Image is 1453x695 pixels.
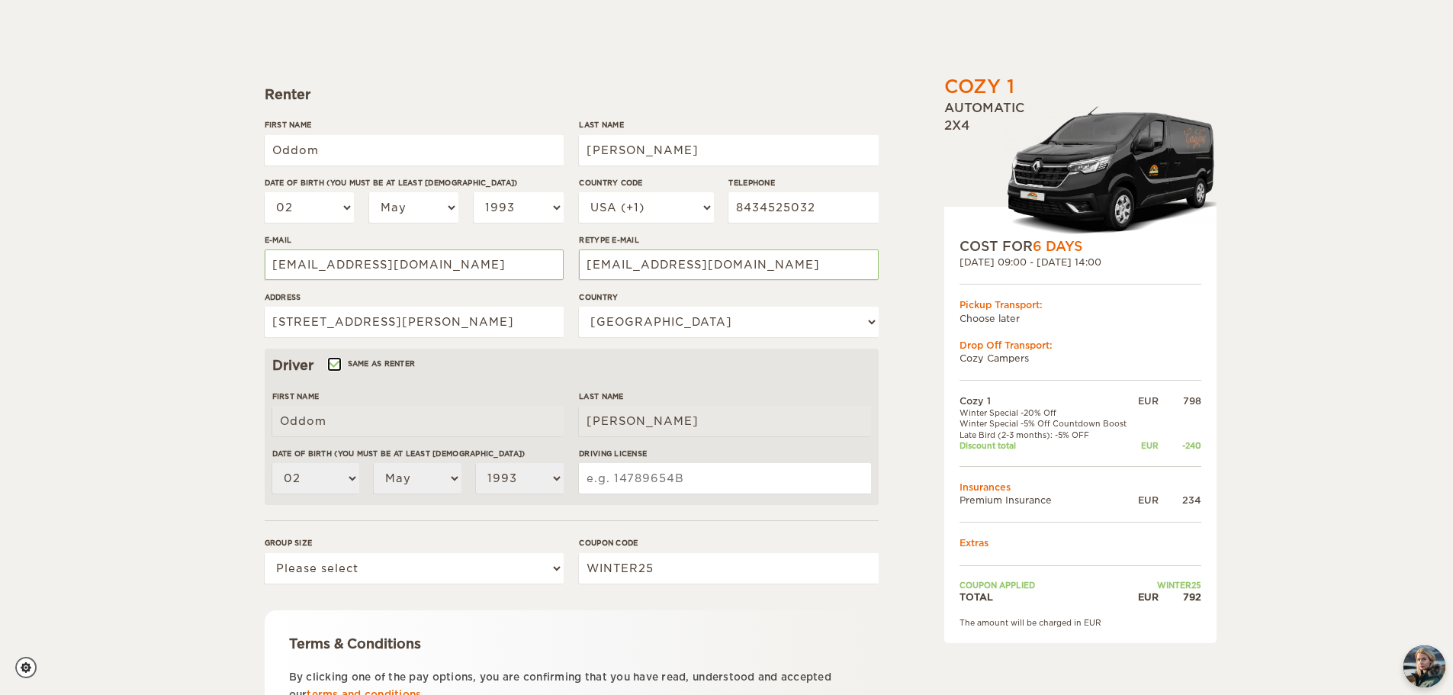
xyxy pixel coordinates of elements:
label: Same as renter [329,356,416,371]
input: e.g. Street, City, Zip Code [265,307,564,337]
td: Choose later [960,312,1201,325]
div: Automatic 2x4 [944,100,1217,237]
div: COST FOR [960,237,1201,256]
div: -240 [1159,440,1201,451]
label: Country Code [579,177,713,188]
div: EUR [1134,494,1158,507]
a: Cookie settings [15,657,47,678]
label: Telephone [728,177,878,188]
div: Drop Off Transport: [960,339,1201,352]
input: e.g. Smith [579,135,878,166]
div: Driver [272,356,871,375]
label: First Name [272,391,564,402]
input: e.g. Smith [579,406,870,436]
label: Driving License [579,448,870,459]
div: 234 [1159,494,1201,507]
input: e.g. 1 234 567 890 [728,192,878,223]
div: EUR [1134,394,1158,407]
div: EUR [1134,440,1158,451]
div: 798 [1159,394,1201,407]
div: Pickup Transport: [960,298,1201,311]
td: Extras [960,536,1201,549]
td: Premium Insurance [960,494,1135,507]
div: [DATE] 09:00 - [DATE] 14:00 [960,256,1201,269]
td: Insurances [960,481,1201,494]
label: Country [579,291,878,303]
label: Date of birth (You must be at least [DEMOGRAPHIC_DATA]) [265,177,564,188]
span: 6 Days [1033,239,1082,254]
label: Retype E-mail [579,234,878,246]
div: The amount will be charged in EUR [960,617,1201,628]
td: Winter Special -20% Off [960,407,1135,418]
img: Stuttur-m-c-logo-2.png [1005,105,1217,237]
td: WINTER25 [1134,580,1201,590]
input: e.g. William [265,135,564,166]
label: Last Name [579,391,870,402]
input: e.g. example@example.com [265,249,564,280]
label: Group size [265,537,564,549]
input: e.g. example@example.com [579,249,878,280]
div: Renter [265,85,879,104]
td: Late Bird (2-3 months): -5% OFF [960,430,1135,440]
td: Coupon applied [960,580,1135,590]
td: TOTAL [960,590,1135,603]
label: Coupon code [579,537,878,549]
label: Last Name [579,119,878,130]
div: 792 [1159,590,1201,603]
td: Cozy 1 [960,394,1135,407]
td: Discount total [960,440,1135,451]
input: e.g. William [272,406,564,436]
td: Winter Special -5% Off Countdown Boost [960,418,1135,429]
label: First Name [265,119,564,130]
input: Same as renter [329,361,339,371]
div: Terms & Conditions [289,635,854,653]
div: EUR [1134,590,1158,603]
img: Freyja at Cozy Campers [1403,645,1445,687]
label: E-mail [265,234,564,246]
div: Cozy 1 [944,74,1014,100]
label: Address [265,291,564,303]
button: chat-button [1403,645,1445,687]
label: Date of birth (You must be at least [DEMOGRAPHIC_DATA]) [272,448,564,459]
td: Cozy Campers [960,352,1201,365]
input: e.g. 14789654B [579,463,870,494]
